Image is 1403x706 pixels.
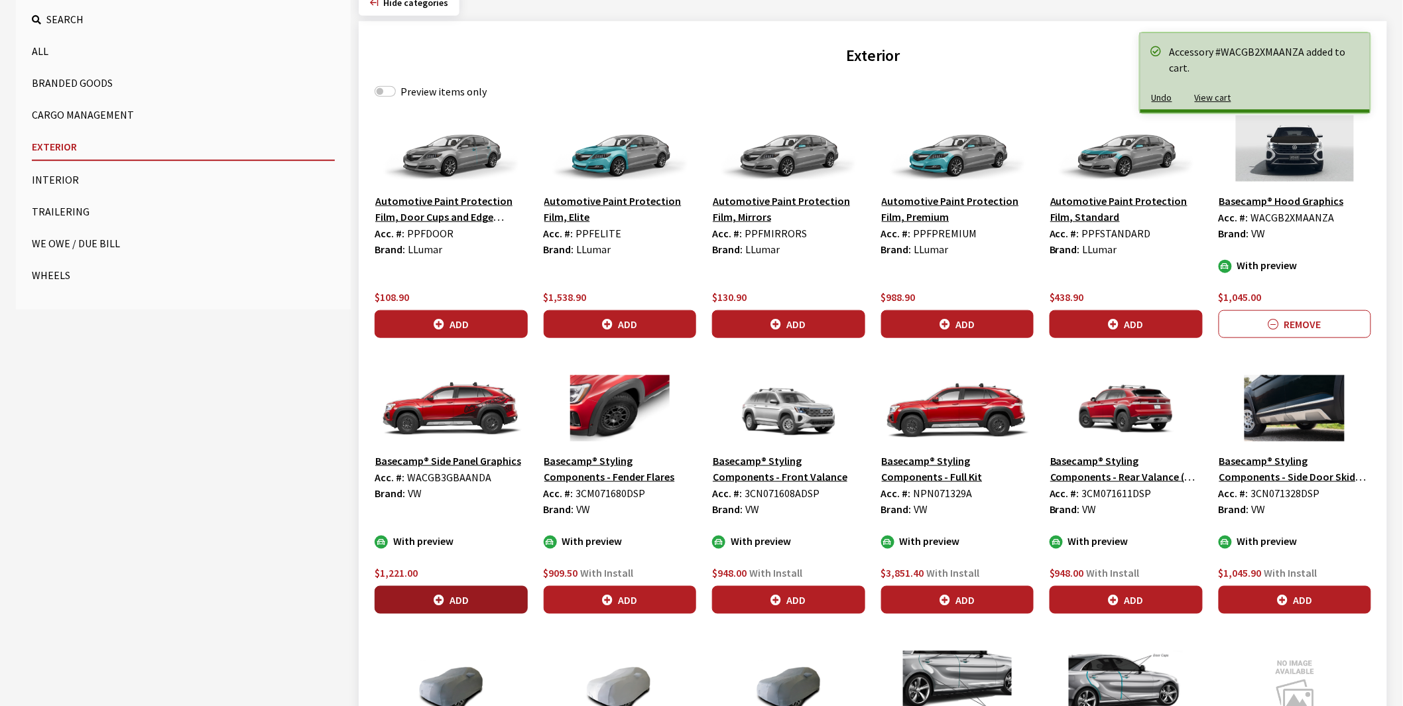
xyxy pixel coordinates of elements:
span: $438.90 [1050,290,1084,304]
span: $909.50 [544,566,578,579]
img: Image for Automotive Paint Protection Film, Standard [1050,115,1203,182]
button: Automotive Paint Protection Film, Mirrors [712,192,865,225]
span: With Install [927,566,980,579]
button: Add [881,586,1034,614]
span: PPFPREMIUM [914,227,977,240]
div: With preview [375,533,528,549]
label: Acc. #: [375,469,404,485]
label: Brand: [375,485,405,501]
span: LLumar [1083,243,1117,256]
label: Brand: [881,501,912,517]
span: VW [408,487,422,500]
label: Acc. #: [544,485,574,501]
button: Basecamp® Hood Graphics [1219,192,1345,209]
label: Acc. #: [1050,225,1079,241]
button: Basecamp® Styling Components - Full Kit [881,452,1034,485]
span: 3CM071680DSP [576,487,646,500]
button: View cart [1184,86,1243,109]
label: Acc. #: [712,485,742,501]
span: 3CN071328DSP [1251,487,1320,500]
img: Image for Basecamp® Styling Components - Rear Valance (w&#x2F; Trailer Hitch Only) [1050,375,1203,441]
button: Automotive Paint Protection Film, Elite [544,192,697,225]
button: Add [1219,586,1372,614]
label: Acc. #: [1219,485,1249,501]
span: $1,045.90 [1219,566,1262,579]
span: PPFELITE [576,227,622,240]
span: $988.90 [881,290,916,304]
span: 3CN071608ADSP [745,487,820,500]
button: Add [712,586,865,614]
label: Brand: [375,241,405,257]
span: $130.90 [712,290,747,304]
span: VW [745,502,759,516]
button: Add [712,310,865,338]
label: Brand: [712,501,743,517]
label: Brand: [1050,241,1080,257]
button: Basecamp® Styling Components - Rear Valance (w/ Trailer Hitch Only) [1050,452,1203,485]
span: $948.00 [1050,566,1084,579]
img: Image for Automotive Paint Protection Film, Mirrors [712,115,865,182]
label: Brand: [712,241,743,257]
span: PPFSTANDARD [1082,227,1151,240]
img: Image for Basecamp® Hood Graphics [1219,115,1372,182]
span: $1,221.00 [375,566,418,579]
span: VW [1252,227,1266,240]
span: With Install [1087,566,1140,579]
span: LLumar [577,243,611,256]
div: With preview [1219,533,1372,549]
img: Image for Automotive Paint Protection Film, Door Cups and Edge Guards [375,115,528,182]
button: Interior [32,166,335,193]
span: $1,538.90 [544,290,587,304]
span: PPFMIRRORS [745,227,807,240]
label: Acc. #: [881,225,911,241]
label: Brand: [1219,501,1249,517]
img: Image for Basecamp® Styling Components - Front Valance [712,375,865,441]
button: Wheels [32,262,335,288]
button: Trailering [32,198,335,225]
img: Image for Automotive Paint Protection Film, Elite [544,115,697,182]
label: Brand: [1219,225,1249,241]
span: WACGB3GBAANDA [407,471,491,484]
span: $948.00 [712,566,747,579]
label: Acc. #: [712,225,742,241]
span: 3CM071611DSP [1082,487,1152,500]
span: LLumar [745,243,780,256]
span: With Install [581,566,634,579]
span: With Install [749,566,802,579]
span: VW [577,502,591,516]
button: Basecamp® Side Panel Graphics [375,452,522,469]
button: Add [375,586,528,614]
button: Add [881,310,1034,338]
button: Add [375,310,528,338]
label: Acc. #: [881,485,911,501]
div: With preview [1050,533,1203,549]
label: Brand: [544,501,574,517]
label: Brand: [544,241,574,257]
label: Brand: [881,241,912,257]
img: Image for Basecamp® Styling Components - Full Kit [881,375,1034,441]
img: Image for Automotive Paint Protection Film, Premium [881,115,1034,182]
span: Search [46,13,84,26]
img: Image for Basecamp® Styling Components - Side Door Skid Plates [1219,375,1372,441]
button: Undo [1140,86,1184,109]
button: Basecamp® Styling Components - Fender Flares [544,452,697,485]
span: With Install [1264,566,1317,579]
label: Brand: [1050,501,1080,517]
button: Add [544,586,697,614]
img: Image for Basecamp® Styling Components - Fender Flares [544,375,697,441]
label: Preview items only [400,84,487,99]
span: VW [914,502,928,516]
label: Acc. #: [544,225,574,241]
span: LLumar [408,243,442,256]
span: PPFDOOR [407,227,454,240]
button: All [32,38,335,64]
span: $1,045.00 [1219,290,1262,304]
img: Image for Basecamp® Side Panel Graphics [375,375,528,441]
div: With preview [712,533,865,549]
label: Acc. #: [1219,209,1249,225]
span: NPN071329A [914,487,973,500]
button: Add [1050,310,1203,338]
span: $3,851.40 [881,566,924,579]
label: Acc. #: [1050,485,1079,501]
button: Branded Goods [32,70,335,96]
